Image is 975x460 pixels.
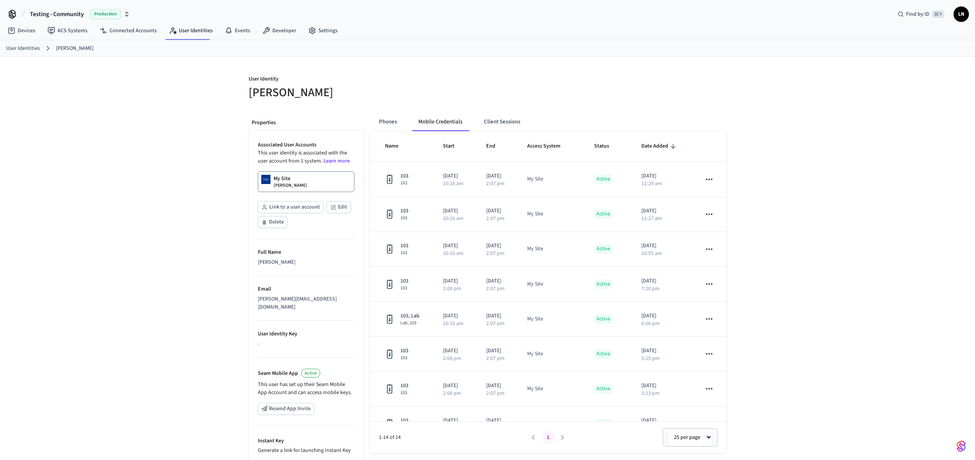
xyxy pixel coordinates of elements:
div: - [258,340,354,348]
p: [DATE] [486,347,509,355]
span: End [486,140,505,152]
p: Email [258,285,354,293]
h5: [PERSON_NAME] [249,85,483,100]
p: [DATE] [486,242,509,250]
a: Learn more [323,157,350,165]
button: Edit [326,201,351,213]
span: 103 [400,390,408,396]
span: Status [594,140,619,152]
button: Client Sessions [478,113,526,131]
a: ACS Systems [41,24,93,38]
p: Active [594,279,613,289]
div: My Site [527,210,543,218]
p: Instant Key [258,437,354,445]
span: Find by ID [906,10,929,18]
span: 103 [400,355,408,361]
span: 103 [400,242,408,250]
span: Name [385,140,408,152]
div: My Site [527,280,543,288]
span: 103 [400,277,408,285]
p: 3:25 pm [641,356,660,361]
a: User Identities [6,44,40,53]
span: 103 [400,382,408,390]
p: [DATE] [443,242,468,250]
div: [PERSON_NAME] [258,258,354,266]
p: Full Name [258,248,354,256]
span: Testing - Community [30,10,84,19]
p: [DATE] [486,382,509,390]
div: My Site [527,385,543,393]
button: Link to a user account [258,201,323,213]
button: Resend App Invite [258,403,314,415]
span: Date Added [641,140,678,152]
span: Access System [527,140,570,152]
span: Production [90,9,121,19]
p: [DATE] [486,172,509,180]
p: Active [594,419,613,429]
p: [DATE] [641,417,683,425]
a: Settings [302,24,344,38]
p: Active [594,314,613,324]
p: 6:06 pm [641,321,660,326]
p: 2:07 pm [486,321,505,326]
p: [DATE] [486,312,509,320]
p: Active [594,384,613,394]
p: 2:08 pm [443,356,461,361]
p: User Identity [249,75,483,85]
p: [DATE] [443,417,468,425]
span: LN [954,7,968,21]
p: 2:07 pm [486,251,505,256]
p: [DATE] [641,347,683,355]
div: My Site [527,420,543,428]
span: 103 [400,285,408,291]
a: My Site[PERSON_NAME] [258,171,354,192]
p: [DATE] [486,207,509,215]
div: My Site [527,175,543,183]
p: Seam Mobile App [258,370,298,378]
span: 103 [400,172,408,180]
p: Active [594,244,613,254]
p: This user identity is associated with the user account from 1 system. [258,149,354,165]
span: 103 [400,215,408,221]
p: 2:07 pm [486,356,505,361]
p: [DATE] [443,207,468,215]
p: 3:23 pm [641,391,660,396]
p: 7:20 pm [641,286,660,291]
div: My Site [527,245,543,253]
p: [DATE] [443,382,468,390]
div: My Site [527,350,543,358]
p: My Site [274,175,290,182]
p: 2:08 pm [443,286,461,291]
p: [DATE] [641,312,683,320]
div: 25 per page [667,428,713,447]
p: [DATE] [641,277,683,285]
p: [DATE] [486,277,509,285]
p: 2:07 pm [486,216,505,221]
a: Events [219,24,256,38]
button: Mobile Credentials [412,113,469,131]
button: LN [954,7,969,22]
p: Associated User Accounts [258,141,354,149]
p: 2:08 pm [443,391,461,396]
span: ⌘ K [932,10,944,18]
span: 103 [400,417,408,425]
p: 11:27 am [641,216,662,221]
p: Active [594,209,613,219]
p: 10:55 am [641,251,662,256]
span: Start [443,140,464,152]
span: 103, Lab [400,312,419,320]
p: 10:16 am [443,251,464,256]
p: Active [594,349,613,359]
div: [PERSON_NAME][EMAIL_ADDRESS][DOMAIN_NAME] [258,295,354,311]
a: Connected Accounts [93,24,163,38]
span: 103 [400,250,408,256]
p: [DATE] [486,417,509,425]
p: [DATE] [443,312,468,320]
span: 103 [400,347,408,355]
p: 2:07 pm [486,181,505,186]
a: Devices [2,24,41,38]
p: 2:07 pm [486,391,505,396]
p: [DATE] [443,172,468,180]
div: Find by ID⌘ K [891,7,950,21]
p: [DATE] [641,207,683,215]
